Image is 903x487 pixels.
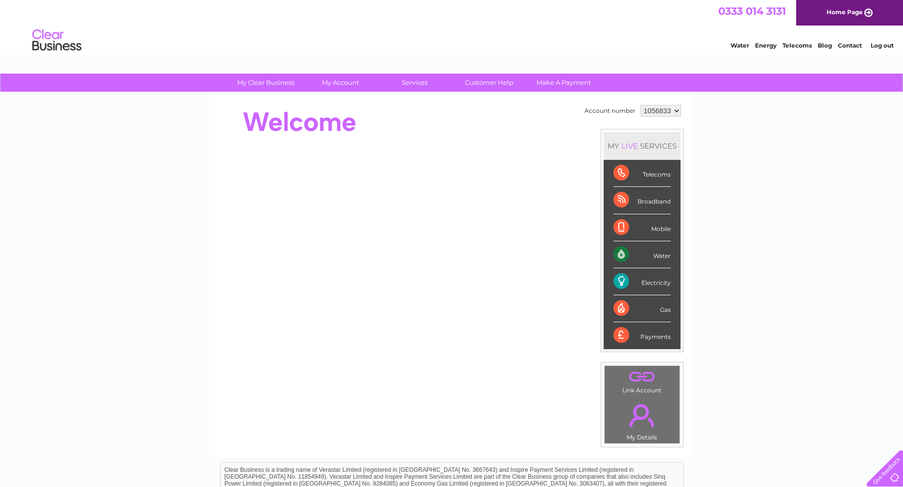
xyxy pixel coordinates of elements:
[613,295,671,322] div: Gas
[607,398,677,433] a: .
[374,74,455,92] a: Services
[449,74,530,92] a: Customer Help
[838,42,862,49] a: Contact
[613,160,671,187] div: Telecoms
[731,42,749,49] a: Water
[613,268,671,295] div: Electricity
[818,42,832,49] a: Blog
[782,42,812,49] a: Telecoms
[523,74,604,92] a: Make A Payment
[613,241,671,268] div: Water
[619,141,640,151] div: LIVE
[220,5,683,48] div: Clear Business is a trading name of Verastar Limited (registered in [GEOGRAPHIC_DATA] No. 3667643...
[613,214,671,241] div: Mobile
[871,42,894,49] a: Log out
[604,365,680,396] td: Link Account
[613,187,671,214] div: Broadband
[607,368,677,385] a: .
[225,74,306,92] a: My Clear Business
[582,103,638,119] td: Account number
[718,5,786,17] a: 0333 014 3131
[604,132,681,160] div: MY SERVICES
[613,322,671,349] div: Payments
[300,74,381,92] a: My Account
[604,396,680,444] td: My Details
[755,42,777,49] a: Energy
[32,26,82,55] img: logo.png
